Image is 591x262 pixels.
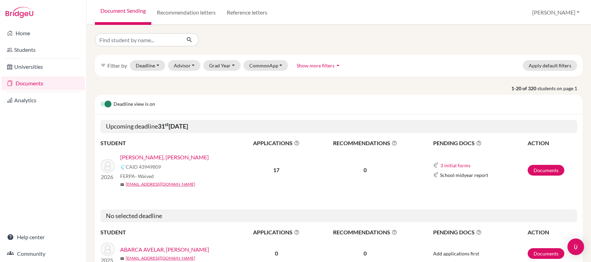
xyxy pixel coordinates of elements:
span: APPLICATIONS [239,228,313,236]
img: ESCOBAR JUSTO, MIRANDA ISABELLA [101,159,115,173]
span: PENDING DOCS [433,228,527,236]
b: 17 [273,167,279,173]
button: CommonApp [243,60,288,71]
h5: Upcoming deadline [100,120,577,133]
th: ACTION [527,139,577,148]
span: - Waived [135,173,154,179]
input: Find student by name... [95,33,181,46]
span: mail [120,256,124,261]
span: School midyear report [440,171,488,179]
button: Deadline [130,60,165,71]
strong: 1-20 of 320 [511,85,537,92]
button: [PERSON_NAME] [529,6,583,19]
span: APPLICATIONS [239,139,313,147]
a: Documents [528,165,564,176]
span: Deadline view is on [114,100,155,109]
div: Open Intercom Messenger [567,238,584,255]
b: 0 [275,250,278,256]
p: 0 [314,166,416,174]
span: Add applications first [433,251,479,256]
th: ACTION [527,228,577,237]
button: Show more filtersarrow_drop_up [291,60,347,71]
button: Advisor [168,60,201,71]
a: Students [1,43,85,57]
a: Documents [528,248,564,259]
a: Documents [1,76,85,90]
span: PENDING DOCS [433,139,527,147]
a: [EMAIL_ADDRESS][DOMAIN_NAME] [126,181,195,187]
i: filter_list [100,63,106,68]
span: CAID 43949809 [126,163,161,170]
th: STUDENT [100,139,239,148]
span: Show more filters [297,63,334,68]
p: 2026 [101,173,115,181]
a: ABARCA AVELAR, [PERSON_NAME] [120,245,209,254]
span: RECOMMENDATIONS [314,228,416,236]
a: [EMAIL_ADDRESS][DOMAIN_NAME] [126,255,195,261]
img: Common App logo [433,162,439,168]
span: FERPA [120,172,154,180]
span: RECOMMENDATIONS [314,139,416,147]
button: Grad Year [203,60,241,71]
button: Apply default filters [523,60,577,71]
img: Common App logo [120,164,126,170]
a: Help center [1,230,85,244]
i: arrow_drop_up [334,62,341,69]
th: STUDENT [100,228,239,237]
img: Bridge-U [6,7,33,18]
a: [PERSON_NAME], [PERSON_NAME] [120,153,209,161]
a: Home [1,26,85,40]
button: 3 initial forms [440,161,471,169]
span: mail [120,183,124,187]
sup: st [165,122,169,127]
a: Universities [1,60,85,74]
img: ABARCA AVELAR, MARÍA FERNANDA [101,242,115,256]
h5: No selected deadline [100,209,577,223]
img: Common App logo [433,172,439,178]
a: Analytics [1,93,85,107]
span: students on page 1 [537,85,583,92]
a: Community [1,247,85,261]
b: 31 [DATE] [158,122,188,130]
p: 0 [314,249,416,258]
span: Filter by [107,62,127,69]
